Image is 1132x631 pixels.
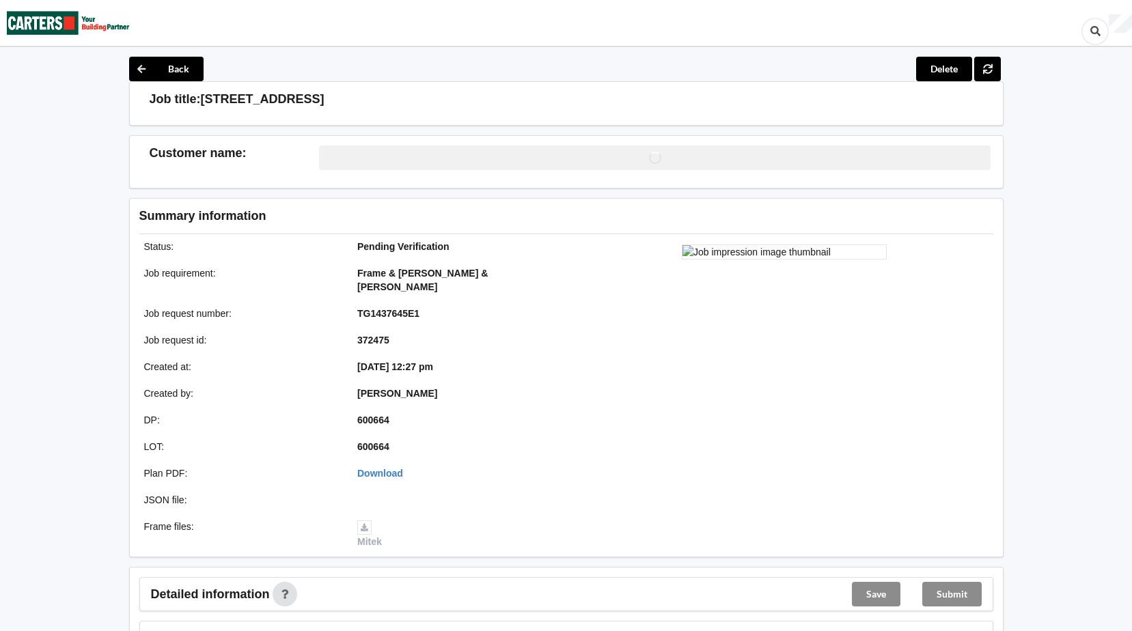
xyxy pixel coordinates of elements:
[135,333,348,347] div: Job request id :
[357,441,389,452] b: 600664
[135,266,348,294] div: Job requirement :
[357,241,450,252] b: Pending Verification
[357,521,382,547] a: Mitek
[129,57,204,81] button: Back
[357,388,437,399] b: [PERSON_NAME]
[135,240,348,253] div: Status :
[357,268,488,292] b: Frame & [PERSON_NAME] & [PERSON_NAME]
[135,520,348,548] div: Frame files :
[357,308,419,319] b: TG1437645E1
[1109,14,1132,33] div: User Profile
[135,493,348,507] div: JSON file :
[150,145,320,161] h3: Customer name :
[357,468,403,479] a: Download
[201,92,325,107] h3: [STREET_ADDRESS]
[151,588,270,600] span: Detailed information
[135,466,348,480] div: Plan PDF :
[139,208,775,224] h3: Summary information
[135,360,348,374] div: Created at :
[916,57,972,81] button: Delete
[357,361,433,372] b: [DATE] 12:27 pm
[135,413,348,427] div: DP :
[135,440,348,453] div: LOT :
[150,92,201,107] h3: Job title:
[135,307,348,320] div: Job request number :
[135,387,348,400] div: Created by :
[7,1,130,45] img: Carters
[357,335,389,346] b: 372475
[357,415,389,425] b: 600664
[682,244,887,260] img: Job impression image thumbnail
